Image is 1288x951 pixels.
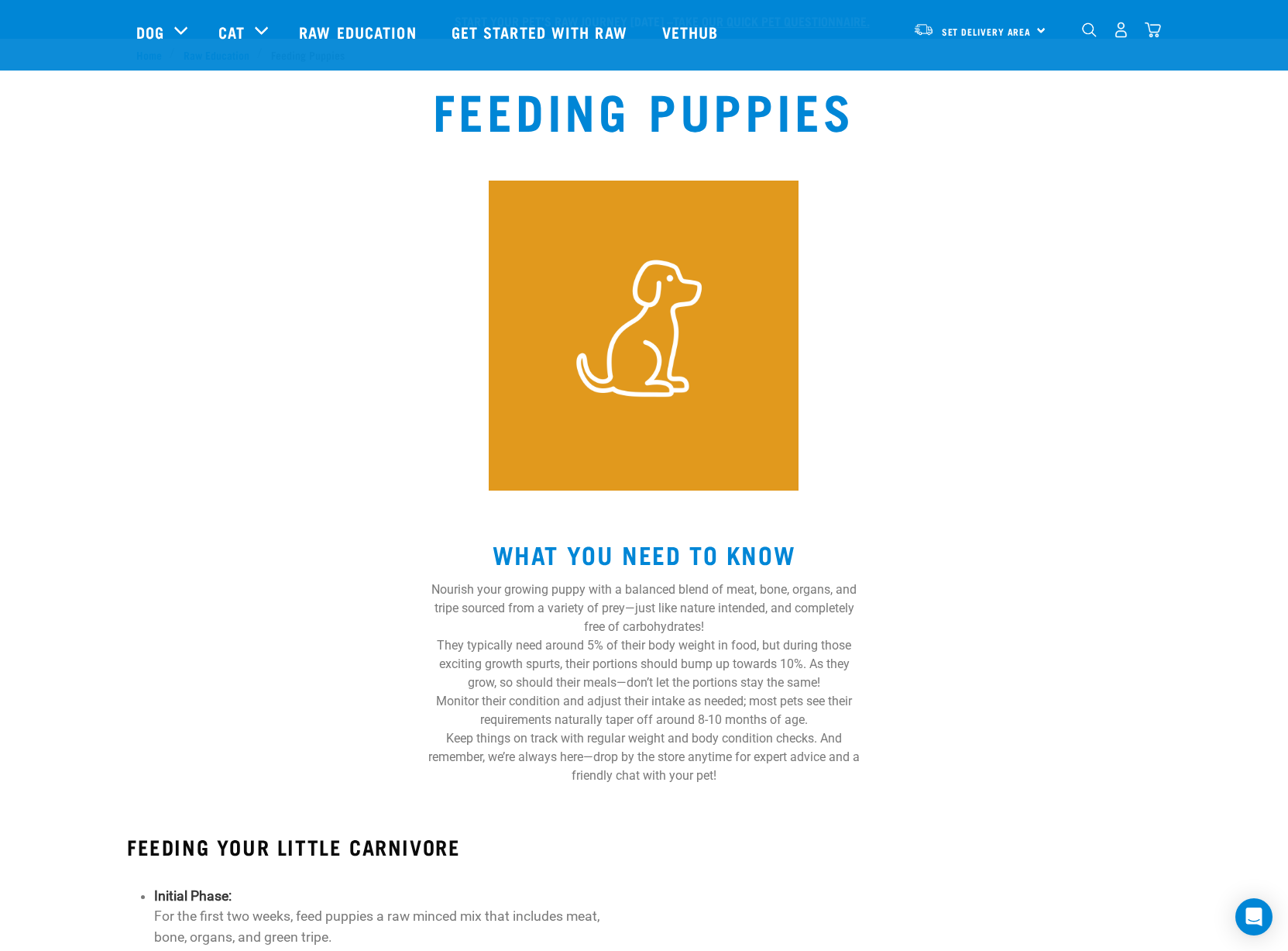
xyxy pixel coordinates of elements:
[647,1,738,63] a: Vethub
[1113,22,1129,38] img: user.png
[1082,22,1097,37] img: home-icon-1@2x.png
[913,22,934,36] img: van-moving.png
[942,29,1032,34] span: Set Delivery Area
[424,581,864,636] p: Nourish your growing puppy with a balanced blend of meat, bone, organs, and tripe sourced from a ...
[424,729,864,785] p: Keep things on track with regular weight and body condition checks. And remember, we’re always he...
[489,181,799,491] img: Puppy-Icon.png
[127,835,620,859] h3: FEEDING YOUR LITTLE CARNIVORE
[154,886,619,947] p: For the first two weeks, feed puppies a raw minced mix that includes meat, bone, organs, and gree...
[436,1,647,63] a: Get started with Raw
[1145,22,1161,38] img: home-icon@2x.png
[424,692,864,729] p: Monitor their condition and adjust their intake as needed; most pets see their requirements natur...
[424,540,864,568] h2: WHAT YOU NEED TO KNOW
[1235,898,1273,935] div: Open Intercom Messenger
[136,20,164,43] a: Dog
[424,636,864,692] p: They typically need around 5% of their body weight in food, but during those exciting growth spur...
[154,888,232,904] strong: Initial Phase:
[283,1,435,63] a: Raw Education
[433,81,854,137] h1: Feeding Puppies
[218,20,245,43] a: Cat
